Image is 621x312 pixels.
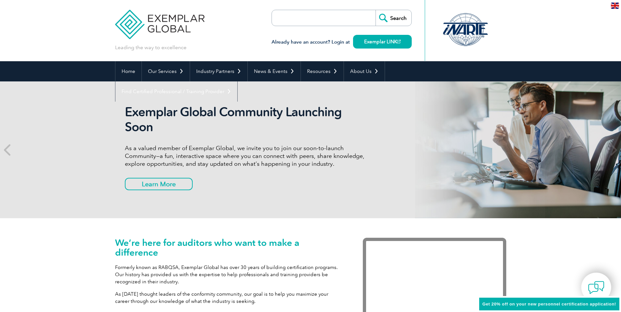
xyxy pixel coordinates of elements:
p: As [DATE] thought leaders of the conformity community, our goal is to help you maximize your care... [115,291,343,305]
a: Our Services [142,61,190,81]
p: As a valued member of Exemplar Global, we invite you to join our soon-to-launch Community—a fun, ... [125,144,369,168]
a: Learn More [125,178,193,190]
h3: Already have an account? Login at [272,38,412,46]
img: en [611,3,619,9]
a: News & Events [248,61,301,81]
img: contact-chat.png [588,279,604,296]
span: Get 20% off on your new personnel certification application! [482,302,616,306]
a: Find Certified Professional / Training Provider [115,81,237,102]
a: About Us [344,61,385,81]
a: Industry Partners [190,61,247,81]
h1: We’re here for auditors who want to make a difference [115,238,343,257]
a: Exemplar LINK [353,35,412,49]
img: open_square.png [397,40,401,43]
p: Formerly known as RABQSA, Exemplar Global has over 30 years of building certification programs. O... [115,264,343,285]
a: Home [115,61,141,81]
p: Leading the way to excellence [115,44,186,51]
input: Search [376,10,411,26]
h2: Exemplar Global Community Launching Soon [125,105,369,135]
a: Resources [301,61,344,81]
